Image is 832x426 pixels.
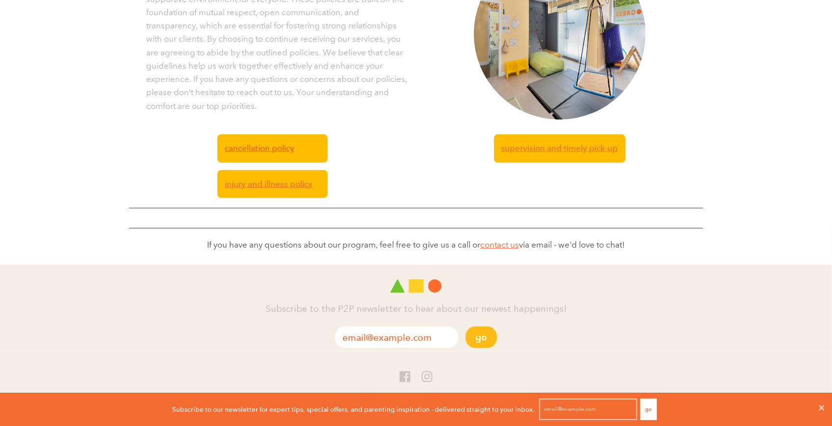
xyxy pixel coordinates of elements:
[217,134,328,162] a: Cancellation Policy
[225,142,294,155] span: Cancellation Policy
[217,170,328,198] a: injury and illness policy
[494,134,625,162] a: Supervision and timely pick-up
[127,303,705,317] h4: Subscribe to the P2P newsletter to hear about our newest happenings!
[480,240,519,250] a: contact us
[335,326,458,348] input: email@example.com
[539,399,637,420] input: email@example.com
[640,399,657,420] button: Go
[225,177,312,191] span: injury and illness policy
[466,326,497,348] button: Go
[390,279,442,293] img: Play 2 Progress logo
[172,404,535,415] p: Subscribe to our newsletter for expert tips, special offers, and parenting inspiration - delivere...
[501,142,618,155] span: Supervision and timely pick-up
